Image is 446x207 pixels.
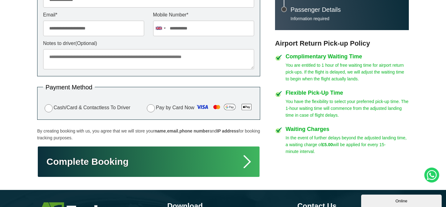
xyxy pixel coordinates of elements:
label: Cash/Card & Contactless To Driver [43,103,130,112]
label: Mobile Number [153,12,254,17]
label: Pay by Card Now [145,102,254,114]
strong: IP address [217,128,239,133]
p: In the event of further delays beyond the adjusted landing time, a waiting charge of will be appl... [286,134,409,155]
p: Information required [291,16,403,21]
h4: Complimentary Waiting Time [286,54,409,59]
legend: Payment Method [43,84,95,90]
h3: Airport Return Pick-up Policy [275,39,409,47]
span: (Optional) [75,41,97,46]
p: By creating booking with us, you agree that we will store your , , and for booking tracking purpo... [37,128,260,141]
h3: Passenger Details [291,7,403,13]
h4: Flexible Pick-Up Time [286,90,409,96]
p: You are entitled to 1 hour of free waiting time for airport return pick-ups. If the flight is del... [286,62,409,82]
strong: phone number [179,128,209,133]
label: Email [43,12,144,17]
strong: email [167,128,178,133]
label: Notes to driver [43,41,254,46]
h4: Waiting Charges [286,126,409,132]
p: You have the flexibility to select your preferred pick-up time. The 1-hour waiting time will comm... [286,98,409,119]
strong: name [155,128,166,133]
button: Complete Booking [37,146,260,178]
input: Pay by Card Now [147,104,155,112]
iframe: chat widget [361,193,443,207]
div: United Kingdom: +44 [153,21,168,36]
input: Cash/Card & Contactless To Driver [45,104,53,112]
strong: £5.00 [322,142,333,147]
